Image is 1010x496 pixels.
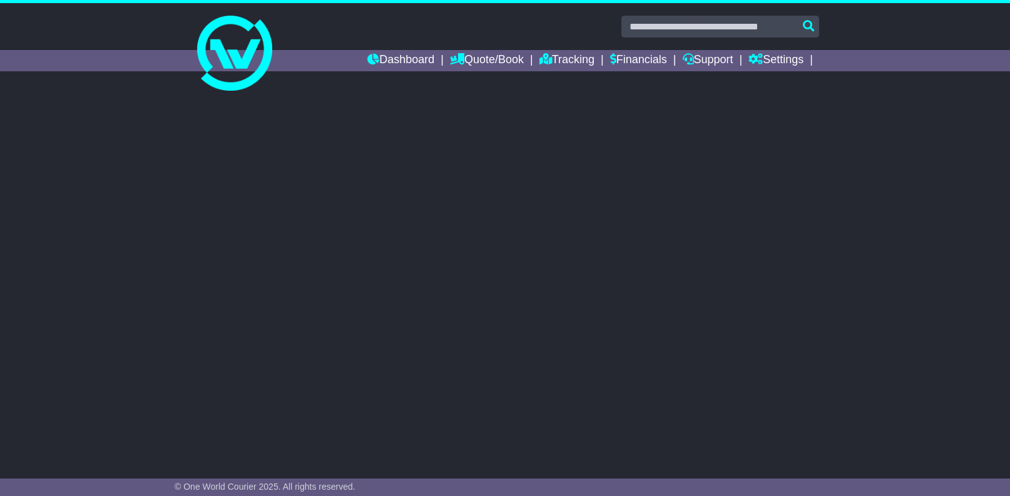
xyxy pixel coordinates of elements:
[367,50,434,71] a: Dashboard
[539,50,594,71] a: Tracking
[683,50,733,71] a: Support
[450,50,524,71] a: Quote/Book
[748,50,803,71] a: Settings
[175,482,355,492] span: © One World Courier 2025. All rights reserved.
[610,50,667,71] a: Financials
